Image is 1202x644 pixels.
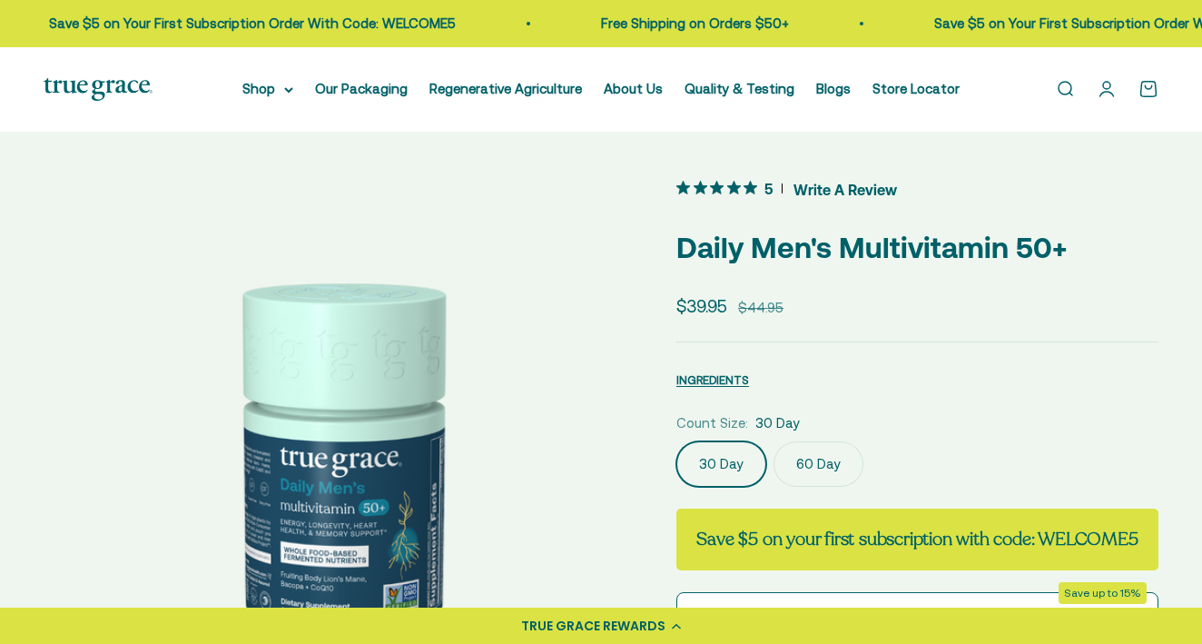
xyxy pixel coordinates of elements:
div: TRUE GRACE REWARDS [521,617,665,636]
a: About Us [604,81,663,96]
span: Write A Review [793,175,897,203]
legend: Count Size: [676,412,748,434]
button: INGREDIENTS [676,369,749,391]
button: 5 out 5 stars rating in total 1 reviews. Jump to reviews. [676,175,897,203]
span: 30 Day [755,412,800,434]
span: 5 [764,178,773,197]
summary: Shop [242,78,293,100]
a: Quality & Testing [685,81,794,96]
a: Free Shipping on Orders $50+ [600,15,788,31]
a: Store Locator [872,81,960,96]
sale-price: $39.95 [676,292,727,320]
span: INGREDIENTS [676,373,749,387]
a: Regenerative Agriculture [429,81,582,96]
compare-at-price: $44.95 [738,297,783,319]
a: Blogs [816,81,851,96]
strong: Save $5 on your first subscription with code: WELCOME5 [696,527,1138,551]
p: Save $5 on Your First Subscription Order With Code: WELCOME5 [48,13,455,35]
p: Daily Men's Multivitamin 50+ [676,224,1158,271]
a: Our Packaging [315,81,408,96]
